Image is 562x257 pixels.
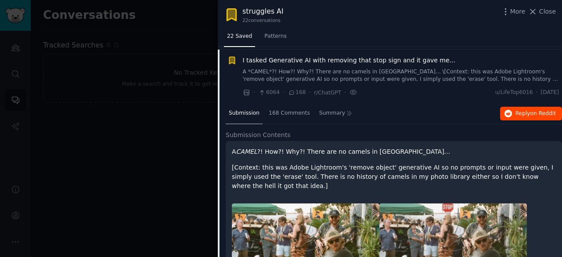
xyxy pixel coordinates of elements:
[229,109,259,117] span: Submission
[269,109,310,117] span: 168 Comments
[528,7,556,16] button: Close
[232,147,556,156] p: A ?! How?! Why?! There are no camels in [GEOGRAPHIC_DATA]...
[495,89,533,97] span: u/LifeTop6016
[541,89,559,97] span: [DATE]
[242,6,284,17] div: struggles AI
[536,89,538,97] span: ·
[314,90,341,96] span: r/ChatGPT
[283,88,285,97] span: ·
[539,7,556,16] span: Close
[236,148,257,155] em: CAMEL
[501,7,526,16] button: More
[319,109,345,117] span: Summary
[288,89,306,97] span: 168
[258,89,280,97] span: 6064
[227,33,252,40] span: 22 Saved
[226,130,291,140] span: Submission Contents
[232,163,556,191] p: [Context: this was Adobe Lightroom's 'remove object' generative AI so no prompts or input were gi...
[243,56,455,65] a: I tasked Generative AI with removing that stop sign and it gave me...
[264,33,286,40] span: Patterns
[500,107,562,121] button: Replyon Reddit
[253,88,255,97] span: ·
[510,7,526,16] span: More
[224,29,255,47] a: 22 Saved
[309,88,310,97] span: ·
[530,110,556,116] span: on Reddit
[242,17,284,23] div: 22 conversation s
[515,110,556,118] span: Reply
[344,88,346,97] span: ·
[243,68,559,83] a: A *CAMEL*?! How?! Why?! There are no camels in [GEOGRAPHIC_DATA]... \[Context: this was Adobe Lig...
[261,29,289,47] a: Patterns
